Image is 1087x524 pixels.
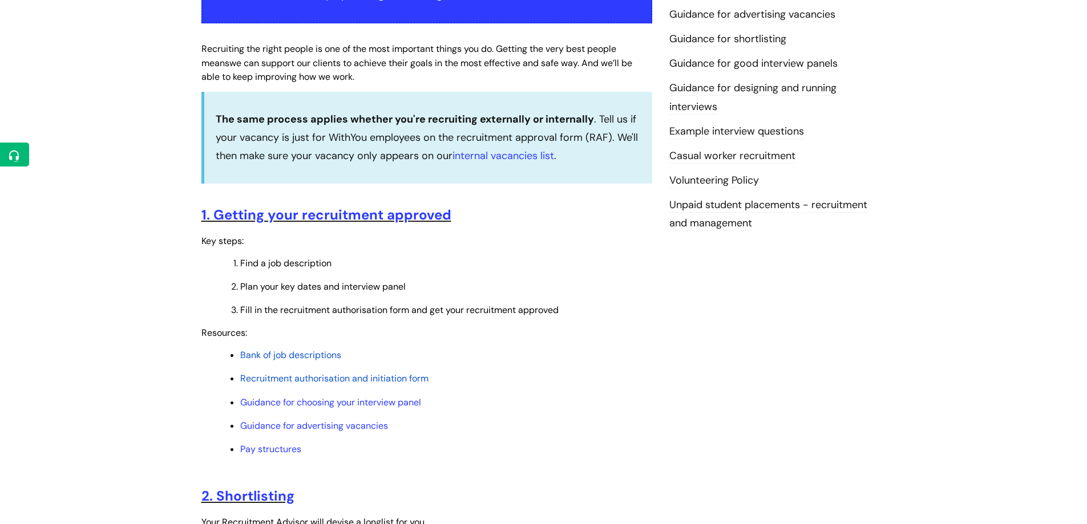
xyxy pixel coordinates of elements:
[201,57,632,83] span: we can support our clients to achieve their goals in the most effective and safe way. And we’ll b...
[452,149,554,163] a: internal vacancies list
[201,327,247,339] span: Resources:
[240,420,388,432] a: Guidance for advertising vacancies
[201,43,616,69] span: Recruiting the right people is one of the most important things you do. Getting the very best peo...
[201,235,244,247] span: Key steps:
[669,198,867,231] a: Unpaid student placements - recruitment and management
[240,372,429,384] a: Recruitment authorisation and initiation form
[240,443,301,455] a: Pay structures
[201,487,294,505] a: 2. Shortlisting
[240,257,332,269] span: Find a job description
[669,32,786,47] a: Guidance for shortlisting
[240,349,341,361] a: Bank of job descriptions
[669,7,835,22] a: Guidance for advertising vacancies
[240,396,421,408] a: Guidance for choosing your interview panel
[240,281,406,293] span: Plan your key dates and interview panel
[216,110,641,165] p: . Tell us if your vacancy is just for WithYou employees on the recruitment approval form (RAF). W...
[201,206,451,224] a: 1. Getting your recruitment approved
[669,173,759,188] a: Volunteering Policy
[216,112,594,126] strong: The same process applies whether you're recruiting externally or internally
[669,149,795,164] a: Casual worker recruitment
[240,304,559,316] span: Fill in the recruitment authorisation form and get your recruitment approved
[669,124,804,139] a: Example interview questions
[669,81,837,114] a: Guidance for designing and running interviews
[669,56,838,71] a: Guidance for good interview panels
